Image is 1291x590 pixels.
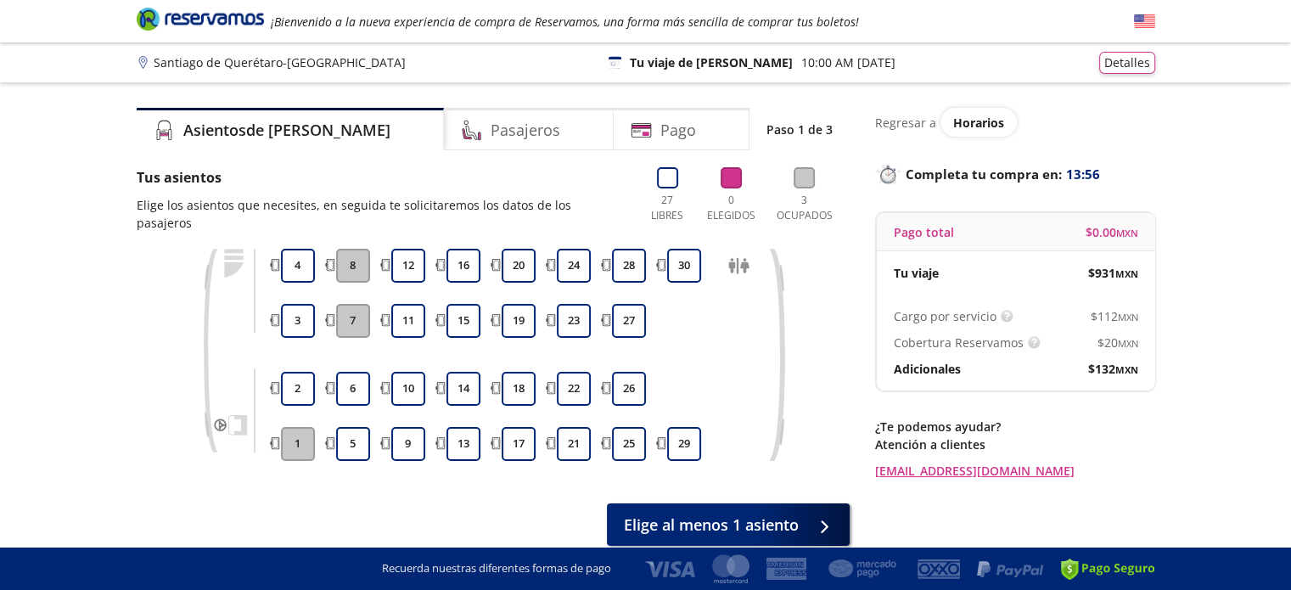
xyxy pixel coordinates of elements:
button: 6 [336,372,370,406]
small: MXN [1118,337,1138,350]
button: 28 [612,249,646,283]
h4: Pasajeros [491,119,560,142]
button: 30 [667,249,701,283]
button: 3 [281,304,315,338]
a: [EMAIL_ADDRESS][DOMAIN_NAME] [875,462,1155,480]
p: Elige los asientos que necesites, en seguida te solicitaremos los datos de los pasajeros [137,196,627,232]
small: MXN [1115,267,1138,280]
button: 17 [502,427,536,461]
span: Horarios [953,115,1004,131]
button: 5 [336,427,370,461]
p: Tus asientos [137,167,627,188]
i: Brand Logo [137,6,264,31]
p: Paso 1 de 3 [766,121,833,138]
span: Elige al menos 1 asiento [624,514,799,537]
a: Brand Logo [137,6,264,37]
button: 1 [281,427,315,461]
h4: Asientos de [PERSON_NAME] [183,119,390,142]
button: 26 [612,372,646,406]
p: Tu viaje [894,264,939,282]
p: 0 Elegidos [703,193,760,223]
small: MXN [1118,311,1138,323]
button: 10 [391,372,425,406]
div: Regresar a ver horarios [875,108,1155,137]
span: 13:56 [1066,165,1100,184]
button: 2 [281,372,315,406]
p: Santiago de Querétaro - [GEOGRAPHIC_DATA] [154,53,406,71]
button: 4 [281,249,315,283]
button: 8 [336,249,370,283]
p: Cobertura Reservamos [894,334,1024,351]
button: 19 [502,304,536,338]
p: 10:00 AM [DATE] [801,53,895,71]
p: 27 Libres [644,193,691,223]
button: 13 [446,427,480,461]
button: 11 [391,304,425,338]
button: 29 [667,427,701,461]
small: MXN [1116,227,1138,239]
span: $ 112 [1091,307,1138,325]
button: 9 [391,427,425,461]
p: Atención a clientes [875,435,1155,453]
span: $ 931 [1088,264,1138,282]
p: Recuerda nuestras diferentes formas de pago [382,560,611,577]
p: Pago total [894,223,954,241]
button: 7 [336,304,370,338]
p: 3 Ocupados [772,193,837,223]
button: 12 [391,249,425,283]
h4: Pago [660,119,696,142]
p: Cargo por servicio [894,307,996,325]
button: 23 [557,304,591,338]
p: Regresar a [875,114,936,132]
p: Tu viaje de [PERSON_NAME] [630,53,793,71]
button: 20 [502,249,536,283]
button: 25 [612,427,646,461]
span: $ 20 [1097,334,1138,351]
button: Elige al menos 1 asiento [607,503,850,546]
button: 24 [557,249,591,283]
p: ¿Te podemos ayudar? [875,418,1155,435]
small: MXN [1115,363,1138,376]
button: Detalles [1099,52,1155,74]
button: English [1134,11,1155,32]
em: ¡Bienvenido a la nueva experiencia de compra de Reservamos, una forma más sencilla de comprar tus... [271,14,859,30]
button: 22 [557,372,591,406]
span: $ 0.00 [1086,223,1138,241]
button: 21 [557,427,591,461]
button: 16 [446,249,480,283]
span: $ 132 [1088,360,1138,378]
button: 18 [502,372,536,406]
button: 27 [612,304,646,338]
button: 15 [446,304,480,338]
button: 14 [446,372,480,406]
p: Completa tu compra en : [875,162,1155,186]
p: Adicionales [894,360,961,378]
